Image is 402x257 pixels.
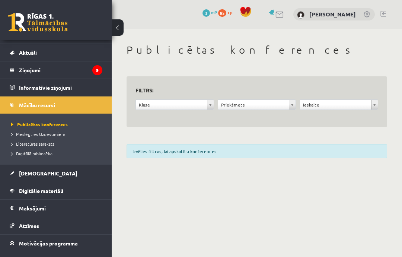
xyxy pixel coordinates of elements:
[10,182,102,199] a: Digitālie materiāli
[10,200,102,217] a: Maksājumi
[10,165,102,182] a: [DEMOGRAPHIC_DATA]
[10,61,102,79] a: Ziņojumi9
[19,170,77,177] span: [DEMOGRAPHIC_DATA]
[19,200,102,217] legend: Maksājumi
[202,9,217,15] a: 3 mP
[10,79,102,96] a: Informatīvie ziņojumi
[92,65,102,75] i: 9
[227,9,232,15] span: xp
[211,9,217,15] span: mP
[202,9,210,17] span: 3
[11,121,68,127] span: Publicētas konferences
[11,150,52,156] span: Digitālā bibliotēka
[218,9,226,17] span: 85
[135,85,369,95] h3: Filtrs:
[19,240,78,247] span: Motivācijas programma
[11,131,104,137] a: Pieslēgties Uzdevumiem
[11,131,65,137] span: Pieslēgties Uzdevumiem
[19,222,39,229] span: Atzīmes
[10,217,102,234] a: Atzīmes
[10,44,102,61] a: Aktuāli
[297,11,304,19] img: Viktorija Suseja
[19,61,102,79] legend: Ziņojumi
[10,235,102,252] a: Motivācijas programma
[19,49,37,56] span: Aktuāli
[136,100,214,110] a: Klase
[127,44,387,56] h1: Publicētas konferences
[139,100,204,110] span: Klase
[11,121,104,128] a: Publicētas konferences
[11,141,54,147] span: Literatūras saraksts
[218,9,236,15] a: 85 xp
[309,10,356,18] a: [PERSON_NAME]
[218,100,296,110] a: Priekšmets
[11,150,104,157] a: Digitālā bibliotēka
[303,100,368,110] span: Ieskaite
[19,187,63,194] span: Digitālie materiāli
[127,144,387,158] div: Izvēlies filtrus, lai apskatītu konferences
[8,13,68,32] a: Rīgas 1. Tālmācības vidusskola
[10,96,102,114] a: Mācību resursi
[19,102,55,108] span: Mācību resursi
[19,79,102,96] legend: Informatīvie ziņojumi
[11,140,104,147] a: Literatūras saraksts
[221,100,286,110] span: Priekšmets
[300,100,378,110] a: Ieskaite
